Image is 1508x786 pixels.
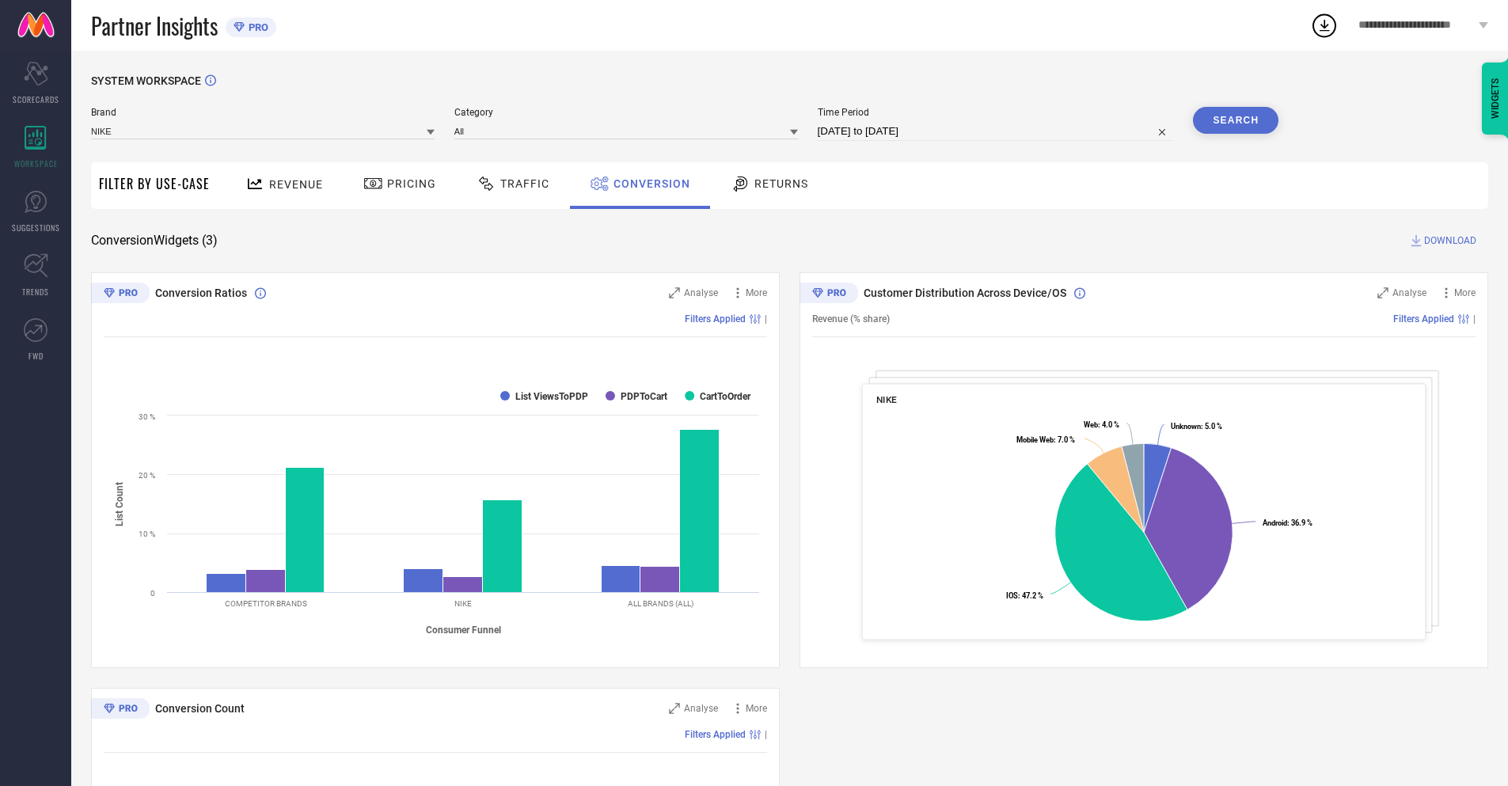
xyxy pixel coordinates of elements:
[13,93,59,105] span: SCORECARDS
[669,287,680,298] svg: Zoom
[28,350,44,362] span: FWD
[515,391,588,402] text: List ViewsToPDP
[1084,420,1098,429] tspan: Web
[746,287,767,298] span: More
[269,178,323,191] span: Revenue
[1377,287,1388,298] svg: Zoom
[1263,518,1312,527] text: : 36.9 %
[1171,422,1222,431] text: : 5.0 %
[114,481,125,526] tspan: List Count
[387,177,436,190] span: Pricing
[1006,591,1043,600] text: : 47.2 %
[91,107,435,118] span: Brand
[14,158,58,169] span: WORKSPACE
[818,122,1174,141] input: Select time period
[91,283,150,306] div: Premium
[1263,518,1287,527] tspan: Android
[1473,313,1476,325] span: |
[245,21,268,33] span: PRO
[139,471,155,480] text: 20 %
[139,412,155,421] text: 30 %
[91,9,218,42] span: Partner Insights
[1016,435,1054,444] tspan: Mobile Web
[765,729,767,740] span: |
[1193,107,1278,134] button: Search
[1084,420,1119,429] text: : 4.0 %
[454,599,472,608] text: NIKE
[684,703,718,714] span: Analyse
[700,391,751,402] text: CartToOrder
[91,74,201,87] span: SYSTEM WORKSPACE
[426,625,501,636] tspan: Consumer Funnel
[685,313,746,325] span: Filters Applied
[800,283,858,306] div: Premium
[613,177,690,190] span: Conversion
[746,703,767,714] span: More
[812,313,890,325] span: Revenue (% share)
[876,394,897,405] span: NIKE
[684,287,718,298] span: Analyse
[621,391,667,402] text: PDPToCart
[91,233,218,249] span: Conversion Widgets ( 3 )
[1393,313,1454,325] span: Filters Applied
[155,287,247,299] span: Conversion Ratios
[628,599,693,608] text: ALL BRANDS (ALL)
[1006,591,1018,600] tspan: IOS
[1424,233,1476,249] span: DOWNLOAD
[1016,435,1075,444] text: : 7.0 %
[500,177,549,190] span: Traffic
[1392,287,1426,298] span: Analyse
[150,589,155,598] text: 0
[139,530,155,538] text: 10 %
[225,599,307,608] text: COMPETITOR BRANDS
[155,702,245,715] span: Conversion Count
[754,177,808,190] span: Returns
[454,107,798,118] span: Category
[99,174,210,193] span: Filter By Use-Case
[818,107,1174,118] span: Time Period
[864,287,1066,299] span: Customer Distribution Across Device/OS
[669,703,680,714] svg: Zoom
[685,729,746,740] span: Filters Applied
[12,222,60,234] span: SUGGESTIONS
[91,698,150,722] div: Premium
[22,286,49,298] span: TRENDS
[1454,287,1476,298] span: More
[1310,11,1339,40] div: Open download list
[765,313,767,325] span: |
[1171,422,1201,431] tspan: Unknown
